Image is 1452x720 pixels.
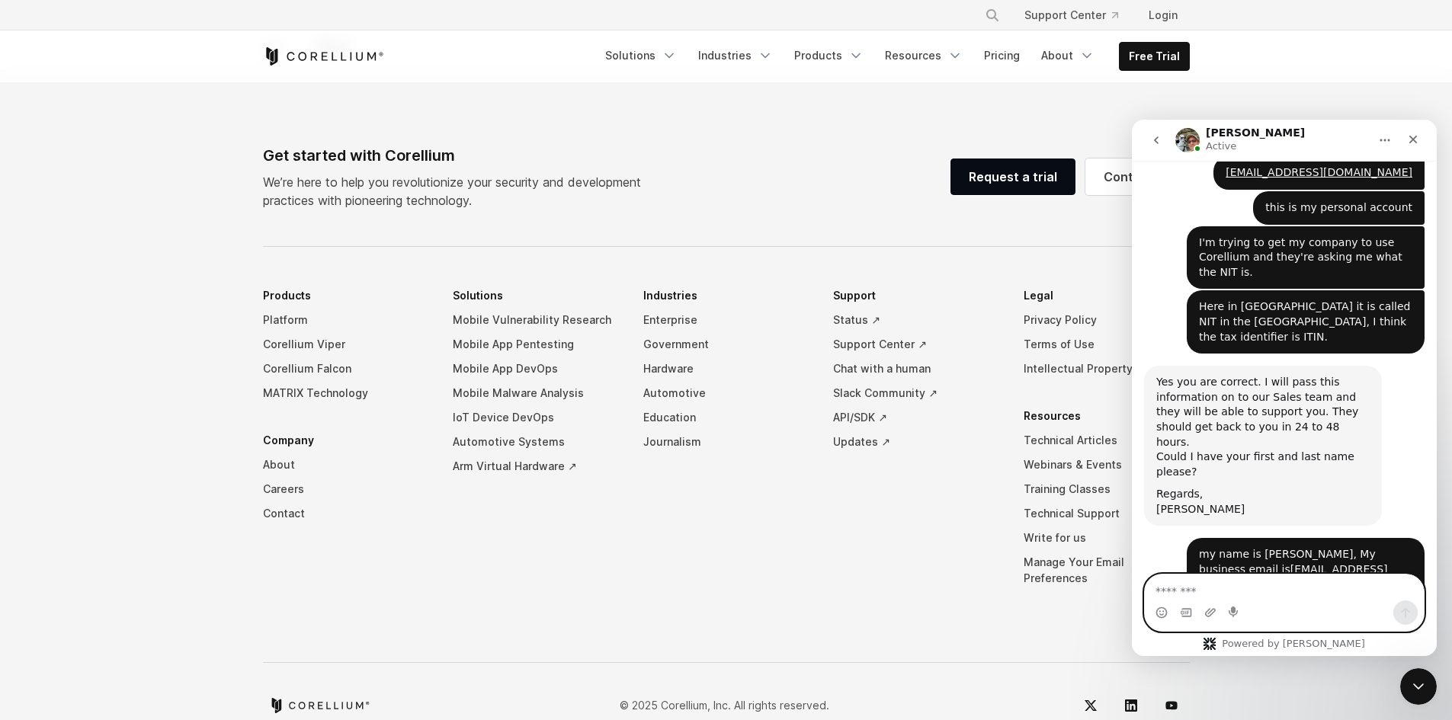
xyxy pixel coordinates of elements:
div: Navigation Menu [966,2,1190,29]
button: Search [979,2,1006,29]
a: Government [643,332,809,357]
a: API/SDK ↗ [833,405,999,430]
a: Corellium Viper [263,332,429,357]
a: Mobile App DevOps [453,357,619,381]
a: Login [1136,2,1190,29]
a: Products [785,42,873,69]
a: Mobile Malware Analysis [453,381,619,405]
div: Navigation Menu [596,42,1190,71]
a: MATRIX Technology [263,381,429,405]
a: Technical Articles [1024,428,1190,453]
a: About [1032,42,1104,69]
a: Privacy Policy [1024,308,1190,332]
a: Corellium Home [263,47,384,66]
a: Solutions [596,42,686,69]
a: Corellium home [269,698,370,713]
a: Automotive Systems [453,430,619,454]
div: Navigation Menu [263,283,1190,613]
a: Industries [689,42,782,69]
a: Pricing [975,42,1029,69]
a: Intellectual Property [1024,357,1190,381]
a: Automotive [643,381,809,405]
a: Manage Your Email Preferences [1024,550,1190,590]
a: Request a trial [950,158,1075,195]
a: Slack Community ↗ [833,381,999,405]
a: Hardware [643,357,809,381]
a: Terms of Use [1024,332,1190,357]
a: Free Trial [1120,43,1189,70]
a: Resources [876,42,972,69]
a: Enterprise [643,308,809,332]
a: Support Center ↗ [833,332,999,357]
a: Write for us [1024,526,1190,550]
a: Arm Virtual Hardware ↗ [453,454,619,478]
div: Get started with Corellium [263,144,653,167]
p: We’re here to help you revolutionize your security and development practices with pioneering tech... [263,173,653,210]
a: Training Classes [1024,477,1190,501]
a: Support Center [1012,2,1130,29]
a: Careers [263,477,429,501]
a: Updates ↗ [833,430,999,454]
a: Mobile App Pentesting [453,332,619,357]
a: Corellium Falcon [263,357,429,381]
a: Technical Support [1024,501,1190,526]
a: Education [643,405,809,430]
a: Journalism [643,430,809,454]
a: Webinars & Events [1024,453,1190,477]
a: About [263,453,429,477]
a: Chat with a human [833,357,999,381]
a: IoT Device DevOps [453,405,619,430]
a: Platform [263,308,429,332]
p: © 2025 Corellium, Inc. All rights reserved. [620,697,829,713]
a: Mobile Vulnerability Research [453,308,619,332]
iframe: Intercom live chat [1400,668,1437,705]
iframe: Intercom live chat [1132,120,1437,656]
a: Contact us [1085,158,1190,195]
a: Contact [263,501,429,526]
a: Status ↗ [833,308,999,332]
